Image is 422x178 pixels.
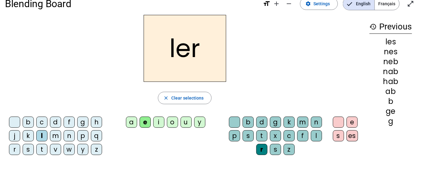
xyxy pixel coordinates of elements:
[91,144,102,155] div: z
[311,130,322,141] div: l
[370,78,412,85] div: hab
[77,117,88,128] div: g
[370,58,412,65] div: neb
[23,117,34,128] div: b
[370,48,412,56] div: nes
[270,117,281,128] div: g
[256,130,267,141] div: t
[163,95,169,101] mat-icon: close
[91,130,102,141] div: q
[171,94,204,102] span: Clear selections
[77,130,88,141] div: p
[64,117,75,128] div: f
[140,117,151,128] div: e
[243,117,254,128] div: b
[311,117,322,128] div: n
[370,38,412,46] div: les
[23,144,34,155] div: s
[50,117,61,128] div: d
[9,144,20,155] div: r
[256,144,267,155] div: r
[284,117,295,128] div: k
[144,15,226,82] h2: ler
[91,117,102,128] div: h
[305,1,311,7] mat-icon: settings
[77,144,88,155] div: y
[9,130,20,141] div: j
[347,130,358,141] div: es
[370,20,412,34] h3: Previous
[36,130,47,141] div: l
[153,117,164,128] div: i
[284,144,295,155] div: z
[64,144,75,155] div: w
[50,130,61,141] div: m
[126,117,137,128] div: a
[256,117,267,128] div: d
[370,98,412,105] div: b
[370,68,412,75] div: nab
[297,117,308,128] div: m
[297,130,308,141] div: f
[167,117,178,128] div: o
[370,118,412,125] div: g
[370,108,412,115] div: ge
[370,23,377,30] mat-icon: history
[284,130,295,141] div: c
[229,130,240,141] div: p
[270,130,281,141] div: x
[270,144,281,155] div: s
[347,117,358,128] div: e
[181,117,192,128] div: u
[243,130,254,141] div: s
[50,144,61,155] div: v
[64,130,75,141] div: n
[158,92,212,104] button: Clear selections
[23,130,34,141] div: k
[194,117,205,128] div: y
[36,117,47,128] div: c
[333,130,344,141] div: s
[36,144,47,155] div: t
[370,88,412,95] div: ab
